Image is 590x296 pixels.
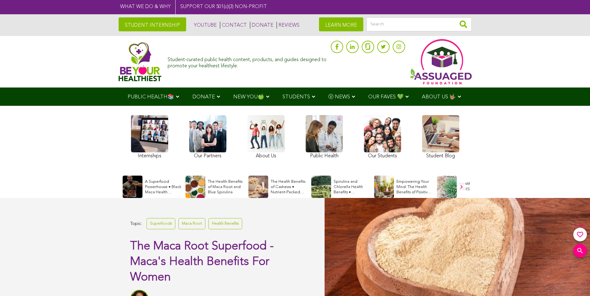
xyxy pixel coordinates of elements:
[277,22,299,29] a: REVIEWS
[328,94,350,100] span: Ⓥ NEWS
[233,94,264,100] span: NEW YOU🍏
[220,22,247,29] a: CONTACT
[119,87,472,106] div: Navigation Menu
[208,218,242,229] a: Health Benefits
[168,54,327,69] div: Student-curated public health content, products, and guides designed to promote your healthiest l...
[119,42,162,81] img: Assuaged
[319,17,363,31] a: LEARN MORE
[365,43,370,50] img: glassdoor
[130,240,274,283] span: The Maca Root Superfood - Maca's Health Benefits For Women
[410,39,472,84] img: Assuaged App
[559,266,590,296] iframe: Chat Widget
[119,17,186,31] a: STUDENT INTERNSHIP
[192,22,217,29] a: YOUTUBE
[128,94,174,100] span: PUBLIC HEALTH📚
[282,94,310,100] span: STUDENTS
[178,218,205,229] a: Maca Root
[192,94,215,100] span: DONATE
[368,94,404,100] span: OUR FAVES 💚
[146,218,175,229] a: Superfoods
[130,220,142,228] span: Topic:
[422,94,456,100] span: ABOUT US 🤟🏽
[250,22,273,29] a: DONATE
